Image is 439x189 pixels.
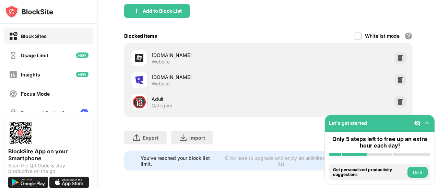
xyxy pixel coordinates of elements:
[152,81,170,87] div: Website
[49,177,89,188] img: download-on-the-app-store.svg
[152,95,269,103] div: Adult
[21,33,47,39] div: Block Sites
[143,8,182,14] div: Add to Block List
[8,148,89,162] div: BlockSite App on your Smartphone
[8,120,33,145] img: options-page-qr-code.png
[9,90,17,98] img: focus-off.svg
[76,72,88,77] img: new-icon.svg
[9,109,17,117] img: password-protection-off.svg
[76,52,88,58] img: new-icon.svg
[143,135,158,141] div: Export
[135,54,143,62] img: favicons
[9,51,17,60] img: time-usage-off.svg
[132,95,146,109] div: 🔞
[9,70,17,79] img: insights-off.svg
[329,136,430,149] div: Only 5 steps left to free up an extra hour each day!
[152,59,170,65] div: Website
[189,135,205,141] div: Import
[8,177,48,188] img: get-it-on-google-play.svg
[152,73,269,81] div: [DOMAIN_NAME]
[424,120,430,127] img: omni-setup-toggle.svg
[152,103,173,109] div: Category
[9,32,17,40] img: block-on.svg
[407,167,428,178] button: Do it
[141,155,219,167] div: You’ve reached your block list limit.
[135,76,143,84] img: favicons
[223,155,341,167] div: Click here to upgrade and enjoy an unlimited block list.
[365,33,400,39] div: Whitelist mode
[21,110,70,116] div: Password Protection
[8,163,89,174] div: Scan the QR Code & stay productive on the go
[333,167,406,177] div: Get personalized productivity suggestions
[329,120,367,126] div: Let's get started
[80,109,88,117] img: lock-menu.svg
[21,52,48,58] div: Usage Limit
[414,120,421,127] img: eye-not-visible.svg
[152,51,269,59] div: [DOMAIN_NAME]
[21,91,50,97] div: Focus Mode
[21,72,40,78] div: Insights
[124,33,157,39] div: Blocked Items
[5,5,53,19] img: logo-blocksite.svg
